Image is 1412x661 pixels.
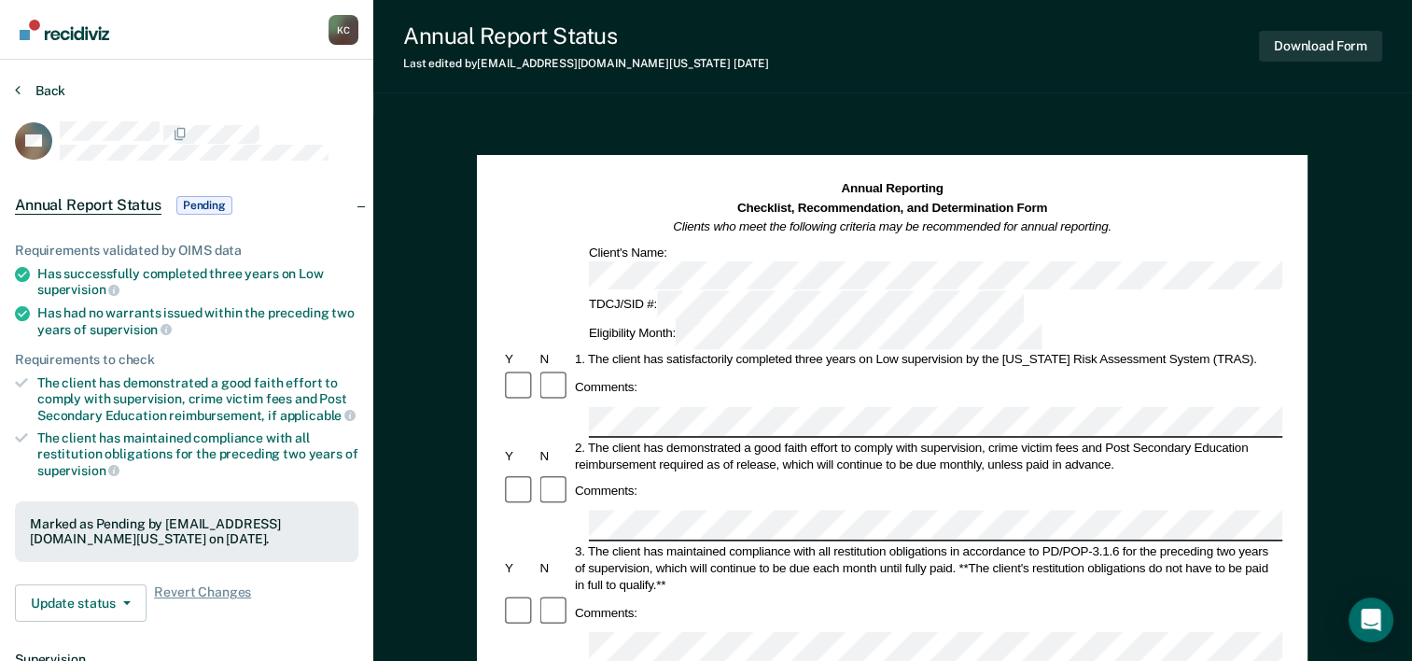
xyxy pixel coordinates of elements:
[842,182,944,196] strong: Annual Reporting
[37,375,358,423] div: The client has demonstrated a good faith effort to comply with supervision, crime victim fees and...
[502,447,537,464] div: Y
[572,439,1282,472] div: 2. The client has demonstrated a good faith effort to comply with supervision, crime victim fees ...
[403,57,769,70] div: Last edited by [EMAIL_ADDRESS][DOMAIN_NAME][US_STATE]
[176,196,232,215] span: Pending
[674,219,1112,233] em: Clients who meet the following criteria may be recommended for annual reporting.
[572,379,640,396] div: Comments:
[572,542,1282,593] div: 3. The client has maintained compliance with all restitution obligations in accordance to PD/POP-...
[538,559,572,576] div: N
[37,430,358,478] div: The client has maintained compliance with all restitution obligations for the preceding two years of
[572,351,1282,368] div: 1. The client has satisfactorily completed three years on Low supervision by the [US_STATE] Risk ...
[280,408,356,423] span: applicable
[572,483,640,499] div: Comments:
[572,604,640,621] div: Comments:
[37,463,119,478] span: supervision
[20,20,109,40] img: Recidiviz
[1259,31,1382,62] button: Download Form
[15,243,358,259] div: Requirements validated by OIMS data
[502,559,537,576] div: Y
[538,351,572,368] div: N
[37,266,358,298] div: Has successfully completed three years on Low
[90,322,172,337] span: supervision
[329,15,358,45] div: K C
[329,15,358,45] button: Profile dropdown button
[15,82,65,99] button: Back
[15,584,147,622] button: Update status
[30,516,343,548] div: Marked as Pending by [EMAIL_ADDRESS][DOMAIN_NAME][US_STATE] on [DATE].
[15,196,161,215] span: Annual Report Status
[403,22,769,49] div: Annual Report Status
[538,447,572,464] div: N
[737,201,1047,215] strong: Checklist, Recommendation, and Determination Form
[37,305,358,337] div: Has had no warrants issued within the preceding two years of
[37,282,119,297] span: supervision
[586,291,1027,320] div: TDCJ/SID #:
[502,351,537,368] div: Y
[1349,598,1393,642] div: Open Intercom Messenger
[15,352,358,368] div: Requirements to check
[586,320,1045,349] div: Eligibility Month:
[734,57,769,70] span: [DATE]
[154,584,251,622] span: Revert Changes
